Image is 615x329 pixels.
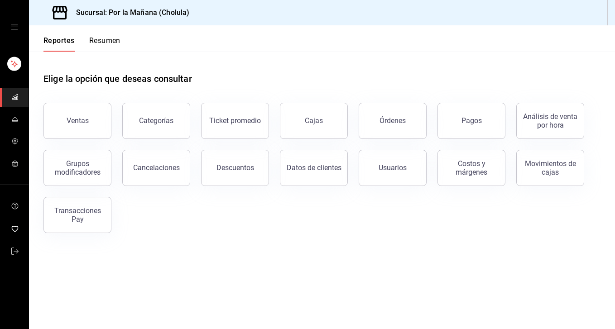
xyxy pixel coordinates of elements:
[201,150,269,186] button: Descuentos
[522,159,578,176] div: Movimientos de cajas
[69,7,189,18] h3: Sucursal: Por la Mañana (Cholula)
[522,112,578,129] div: Análisis de venta por hora
[11,24,18,31] button: open drawer
[43,72,192,86] h1: Elige la opción que deseas consultar
[359,150,427,186] button: Usuarios
[461,116,482,125] div: Pagos
[67,116,89,125] div: Ventas
[49,206,106,224] div: Transacciones Pay
[280,150,348,186] button: Datos de clientes
[437,103,505,139] button: Pagos
[49,159,106,176] div: Grupos modificadores
[516,103,584,139] button: Análisis de venta por hora
[287,163,341,172] div: Datos de clientes
[139,116,173,125] div: Categorías
[216,163,254,172] div: Descuentos
[359,103,427,139] button: Órdenes
[43,103,111,139] button: Ventas
[89,36,120,52] button: Resumen
[516,150,584,186] button: Movimientos de cajas
[380,116,406,125] div: Órdenes
[280,103,348,139] button: Cajas
[43,150,111,186] button: Grupos modificadores
[43,36,75,52] button: Reportes
[209,116,261,125] div: Ticket promedio
[43,36,120,52] div: navigation tabs
[379,163,407,172] div: Usuarios
[43,197,111,233] button: Transacciones Pay
[122,150,190,186] button: Cancelaciones
[437,150,505,186] button: Costos y márgenes
[201,103,269,139] button: Ticket promedio
[122,103,190,139] button: Categorías
[305,116,323,125] div: Cajas
[443,159,500,176] div: Costos y márgenes
[133,163,180,172] div: Cancelaciones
